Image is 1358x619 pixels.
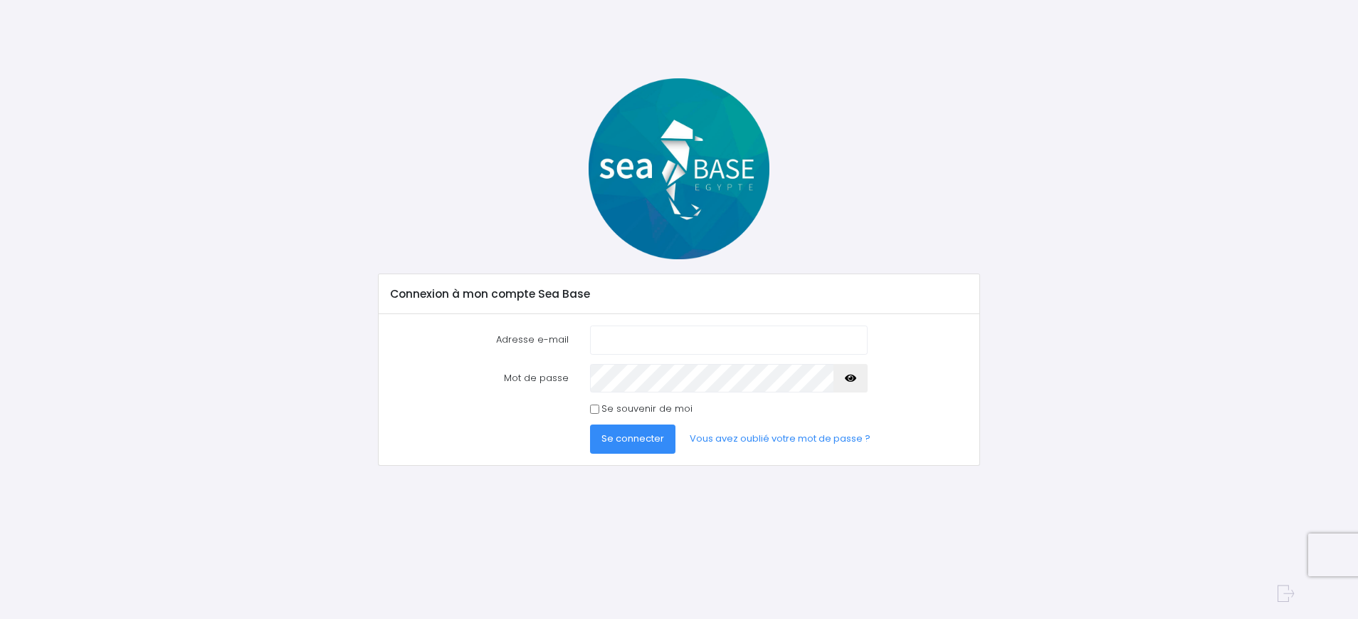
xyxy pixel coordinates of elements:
label: Se souvenir de moi [601,402,693,416]
span: Se connecter [601,432,664,445]
label: Adresse e-mail [380,326,579,354]
div: Connexion à mon compte Sea Base [379,274,979,314]
button: Se connecter [590,425,675,453]
label: Mot de passe [380,364,579,392]
a: Vous avez oublié votre mot de passe ? [678,425,882,453]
